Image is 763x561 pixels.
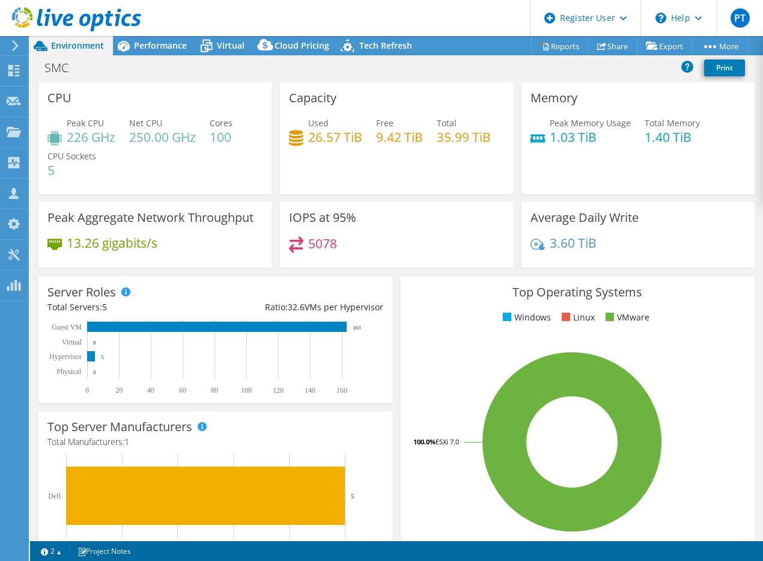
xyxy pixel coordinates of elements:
[731,8,750,28] span: PT
[413,437,436,446] tspan: 100.0%
[436,437,459,446] tspan: ESXi 7.0
[124,436,129,447] span: 1
[645,130,700,144] h4: 1.40 TiB
[69,544,139,559] a: Project Notes
[102,301,107,313] span: 5
[115,386,123,394] text: 20
[704,60,745,76] a: Print
[48,492,61,500] text: Dell
[217,40,245,51] span: Virtual
[51,40,104,51] span: Environment
[47,164,96,177] h4: 5
[530,91,577,105] h3: Memory
[32,544,70,559] a: 2
[588,37,637,55] a: Share
[210,130,233,144] h4: 100
[289,91,336,105] h3: Capacity
[308,130,362,144] h4: 26.57 TiB
[376,130,423,144] h4: 9.42 TiB
[47,435,383,449] h4: Total Manufacturers:
[550,130,631,144] h4: 1.03 TiB
[47,211,254,224] h3: Peak Aggregate Network Throughput
[52,323,82,331] text: Guest VM
[49,352,82,361] text: Hypervisor
[655,13,666,23] svg: \n
[93,369,96,375] text: 0
[308,237,337,250] h4: 5078
[437,117,457,129] span: Total
[93,340,96,346] text: 0
[353,325,361,331] text: 163
[147,386,154,394] text: 40
[47,301,215,314] div: Total Servers:
[67,117,104,129] span: Peak CPU
[134,40,187,51] span: Performance
[530,211,639,224] h3: Average Daily Write
[67,236,157,250] h4: 13.26 gigabits/s
[179,386,186,394] text: 60
[129,117,162,129] span: Net CPU
[550,117,631,129] span: Peak Memory Usage
[692,37,748,55] a: More
[410,286,746,299] h3: Top Operating Systems
[531,37,589,55] a: Reports
[559,311,595,324] li: Linux
[289,211,356,224] h3: IOPS at 95%
[67,130,115,144] h4: 226 GHz
[85,386,89,394] text: 0
[273,386,284,394] text: 120
[275,40,329,51] span: Cloud Pricing
[637,37,693,55] a: Export
[500,311,551,324] li: Windows
[376,117,394,129] span: Free
[308,117,329,129] span: Used
[101,354,104,360] text: 5
[47,420,192,434] h3: Top Server Manufacturers
[129,130,196,144] h4: 250.00 GHz
[359,40,412,51] span: Tech Refresh
[603,311,649,324] li: VMware
[550,236,597,250] h4: 3.60 TiB
[437,130,491,144] h4: 35.99 TiB
[211,386,218,394] text: 80
[47,91,71,105] h3: CPU
[47,150,96,162] span: CPU Sockets
[336,386,347,394] text: 160
[47,286,116,299] h3: Server Roles
[288,301,305,313] span: 32.6
[305,386,315,394] text: 140
[210,117,233,129] span: Cores
[215,301,383,314] div: Ratio: VMs per Hypervisor
[56,367,81,376] text: Physical
[351,492,354,500] text: 5
[39,61,87,75] h1: SMC
[645,117,700,129] span: Total Memory
[62,338,82,346] text: Virtual
[241,386,252,394] text: 100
